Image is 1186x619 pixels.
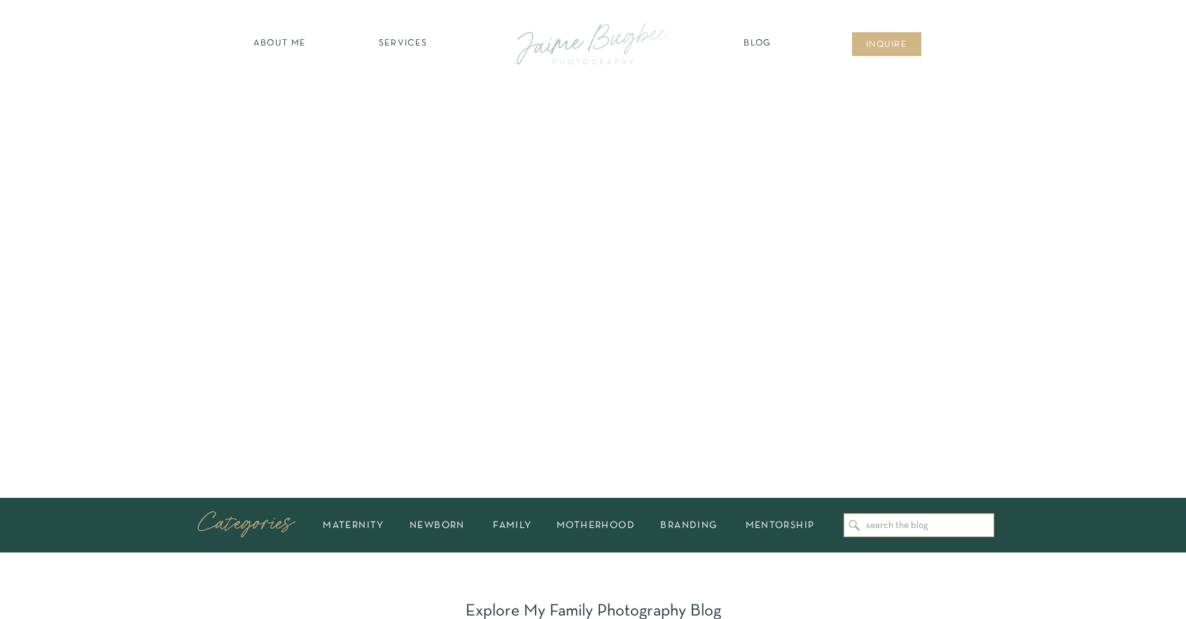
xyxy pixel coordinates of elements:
p: Categories [197,510,304,541]
a: branding [650,521,727,529]
a: about ME [249,37,310,51]
a: maternity [317,521,390,529]
a: mentorship [737,521,823,529]
a: Blog [740,37,775,51]
a: family [484,521,540,529]
a: newborn [399,521,475,529]
a: inqUIre [858,39,915,53]
a: SERVICES [363,37,442,51]
a: motherhood [550,521,641,529]
input: search the blog [866,520,987,531]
